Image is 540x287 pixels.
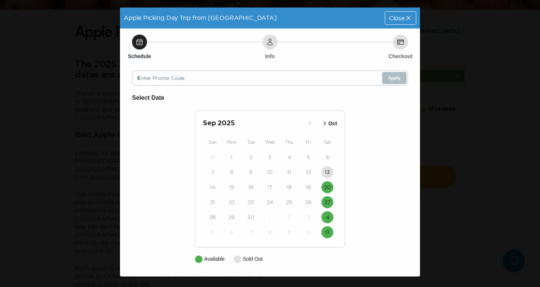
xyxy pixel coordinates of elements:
time: 27 [324,198,330,206]
span: Close [389,15,405,21]
h6: Select Date [132,93,408,103]
button: 9 [283,226,295,238]
button: 9 [245,166,257,178]
button: 6 [226,226,238,238]
div: Wed [260,138,279,147]
time: 7 [249,228,252,236]
h2: Sep 2025 [203,118,304,129]
time: 21 [210,198,215,206]
time: 15 [229,183,234,191]
h6: Schedule [128,53,151,60]
button: 21 [207,196,219,208]
button: 10 [264,166,276,178]
div: Sat [318,138,337,147]
time: 11 [325,228,329,236]
time: 30 [247,213,254,221]
div: Mon [222,138,241,147]
button: 29 [226,211,238,223]
time: 24 [267,198,273,206]
button: 17 [264,181,276,193]
time: 26 [305,198,312,206]
time: 13 [325,168,330,176]
button: 16 [245,181,257,193]
time: 28 [209,213,216,221]
time: 4 [288,153,291,161]
button: 30 [245,211,257,223]
button: 31 [207,151,219,163]
time: 10 [306,228,311,236]
time: 20 [324,183,331,191]
time: 3 [268,153,271,161]
button: 5 [207,226,219,238]
button: 14 [207,181,219,193]
time: 9 [249,168,252,176]
button: 2 [245,151,257,163]
time: 3 [307,213,310,221]
div: Sun [203,138,222,147]
time: 6 [326,153,329,161]
time: 18 [286,183,292,191]
time: 31 [210,153,215,161]
time: 16 [248,183,253,191]
button: 3 [264,151,276,163]
button: 11 [321,226,333,238]
time: 1 [231,153,232,161]
p: Oct [328,120,337,128]
button: 7 [207,166,219,178]
button: 2 [283,211,295,223]
span: Apple Picking Day Trip from [GEOGRAPHIC_DATA] [124,14,277,21]
time: 1 [269,213,271,221]
button: 3 [302,211,314,223]
time: 29 [228,213,235,221]
time: 2 [288,213,291,221]
button: 23 [245,196,257,208]
button: 10 [302,226,314,238]
time: 5 [211,228,214,236]
div: Tue [241,138,260,147]
button: 18 [283,181,295,193]
p: Sold Out [243,255,262,263]
div: Thu [280,138,299,147]
button: 28 [207,211,219,223]
button: 8 [264,226,276,238]
button: 15 [226,181,238,193]
button: 22 [226,196,238,208]
div: Fri [299,138,318,147]
button: Oct [319,117,339,130]
button: 26 [302,196,314,208]
button: 24 [264,196,276,208]
button: 6 [321,151,333,163]
button: 19 [302,181,314,193]
time: 9 [288,228,291,236]
time: 12 [306,168,311,176]
button: 7 [245,226,257,238]
p: Available [204,255,225,263]
time: 23 [247,198,254,206]
time: 6 [230,228,233,236]
time: 2 [249,153,252,161]
button: 1 [264,211,276,223]
time: 19 [306,183,311,191]
time: 22 [229,198,235,206]
time: 10 [267,168,273,176]
h6: Checkout [388,53,412,60]
time: 8 [230,168,233,176]
button: 8 [226,166,238,178]
button: 25 [283,196,295,208]
time: 7 [211,168,214,176]
button: 4 [283,151,295,163]
h6: Info [265,53,275,60]
time: 25 [286,198,292,206]
button: 1 [226,151,238,163]
button: 12 [302,166,314,178]
button: 20 [321,181,333,193]
button: 4 [321,211,333,223]
time: 5 [307,153,310,161]
button: 27 [321,196,333,208]
time: 14 [210,183,215,191]
button: 13 [321,166,333,178]
button: 5 [302,151,314,163]
time: 8 [268,228,271,236]
time: 11 [287,168,291,176]
time: 17 [267,183,272,191]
